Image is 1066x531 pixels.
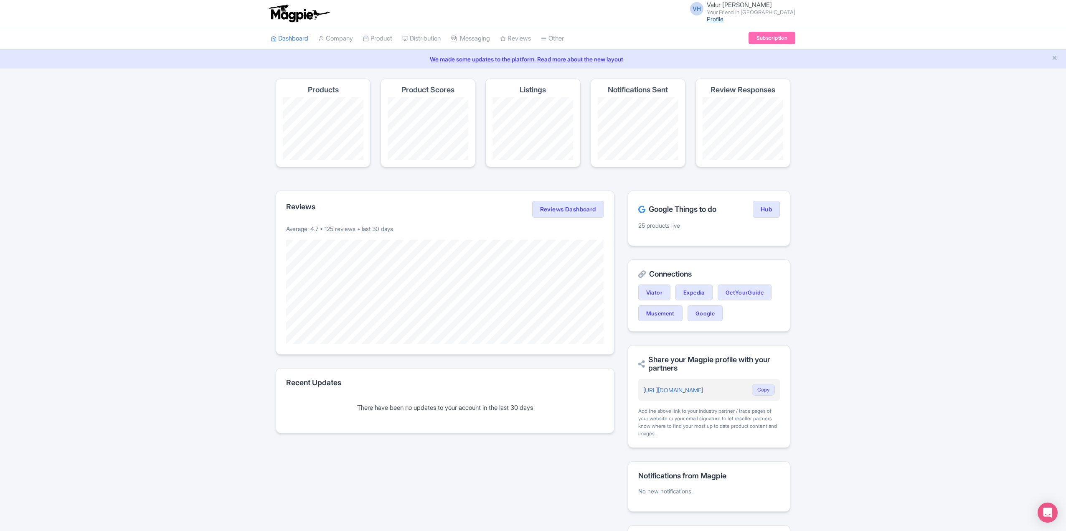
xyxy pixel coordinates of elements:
p: 25 products live [638,221,780,230]
a: GetYourGuide [718,285,772,300]
a: Profile [707,15,723,23]
h2: Recent Updates [286,379,604,387]
h4: Notifications Sent [608,86,668,94]
h2: Connections [638,270,780,278]
div: Open Intercom Messenger [1038,503,1058,523]
a: Other [541,27,564,50]
a: Subscription [749,32,795,44]
a: Google [688,305,723,321]
a: Dashboard [271,27,308,50]
h2: Share your Magpie profile with your partners [638,356,780,372]
h2: Reviews [286,203,315,211]
a: Expedia [675,285,713,300]
small: Your Friend In [GEOGRAPHIC_DATA] [707,10,795,15]
button: Close announcement [1051,54,1058,64]
a: Reviews [500,27,531,50]
a: Hub [753,201,780,218]
div: Add the above link to your industry partner / trade pages of your website or your email signature... [638,407,780,437]
h2: Notifications from Magpie [638,472,780,480]
span: VH [690,2,703,15]
h4: Listings [520,86,546,94]
a: Reviews Dashboard [532,201,604,218]
a: We made some updates to the platform. Read more about the new layout [5,55,1061,64]
a: Viator [638,285,670,300]
a: Musement [638,305,683,321]
a: Messaging [451,27,490,50]
div: There have been no updates to your account in the last 30 days [286,403,604,413]
a: Company [318,27,353,50]
p: No new notifications. [638,487,780,495]
span: Valur [PERSON_NAME] [707,1,772,9]
a: [URL][DOMAIN_NAME] [643,386,703,394]
a: VH Valur [PERSON_NAME] Your Friend In [GEOGRAPHIC_DATA] [685,2,795,15]
h2: Google Things to do [638,205,716,213]
a: Product [363,27,392,50]
a: Distribution [402,27,441,50]
button: Copy [752,384,775,396]
h4: Review Responses [711,86,775,94]
h4: Product Scores [401,86,454,94]
img: logo-ab69f6fb50320c5b225c76a69d11143b.png [266,4,331,23]
h4: Products [308,86,339,94]
p: Average: 4.7 • 125 reviews • last 30 days [286,224,604,233]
